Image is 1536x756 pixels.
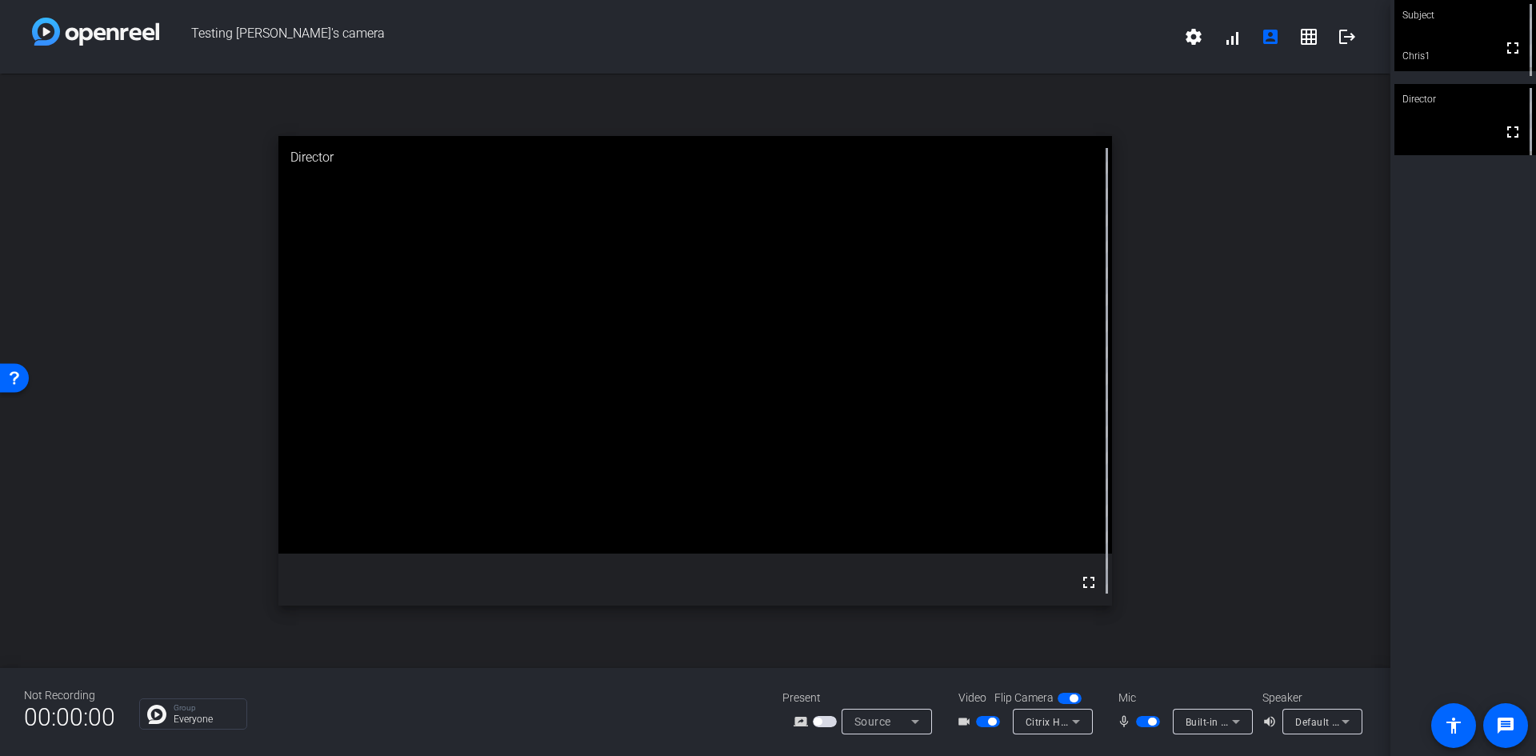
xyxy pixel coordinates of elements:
mat-icon: videocam_outline [957,712,976,731]
mat-icon: account_box [1261,27,1280,46]
span: Source [854,715,891,728]
mat-icon: screen_share_outline [794,712,813,731]
mat-icon: fullscreen [1079,573,1098,592]
img: Chat Icon [147,705,166,724]
div: Mic [1102,690,1262,706]
mat-icon: fullscreen [1503,38,1522,58]
p: Everyone [174,714,238,724]
mat-icon: fullscreen [1503,122,1522,142]
mat-icon: accessibility [1444,716,1463,735]
div: Director [278,136,1113,179]
span: Testing [PERSON_NAME]'s camera [159,18,1174,56]
div: Present [782,690,942,706]
mat-icon: mic_none [1117,712,1136,731]
div: Speaker [1262,690,1358,706]
mat-icon: settings [1184,27,1203,46]
mat-icon: volume_up [1262,712,1282,731]
mat-icon: logout [1338,27,1357,46]
span: Built-in Audio Analog Stereo [1186,715,1318,728]
span: Flip Camera [994,690,1054,706]
p: Group [174,704,238,712]
span: Default - Jabra Evolve2 40 Analog Stereo [1295,715,1488,728]
mat-icon: grid_on [1299,27,1318,46]
span: 00:00:00 [24,698,115,737]
img: white-gradient.svg [32,18,159,46]
span: Citrix HDX Web Camera [1026,715,1138,728]
mat-icon: message [1496,716,1515,735]
button: signal_cellular_alt [1213,18,1251,56]
div: Director [1394,84,1536,114]
div: Not Recording [24,687,115,704]
span: Video [958,690,986,706]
